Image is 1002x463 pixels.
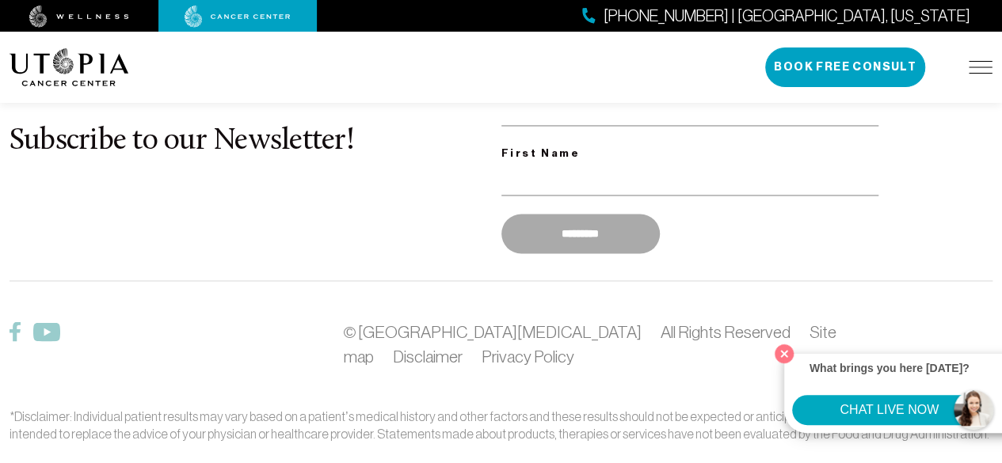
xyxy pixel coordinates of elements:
[604,5,970,28] span: [PHONE_NUMBER] | [GEOGRAPHIC_DATA], [US_STATE]
[661,322,791,340] span: All Rights Reserved
[10,407,992,442] div: *Disclaimer: Individual patient results may vary based on a patient’s medical history and other f...
[810,362,970,374] strong: What brings you here [DATE]?
[29,6,129,28] img: wellness
[10,48,129,86] img: logo
[765,47,925,87] button: Book Free Consult
[771,340,798,367] button: Close
[344,322,642,340] a: © [GEOGRAPHIC_DATA][MEDICAL_DATA]
[792,395,986,425] button: CHAT LIVE NOW
[969,61,992,74] img: icon-hamburger
[482,347,574,365] a: Privacy Policy
[582,5,970,28] a: [PHONE_NUMBER] | [GEOGRAPHIC_DATA], [US_STATE]
[33,322,60,341] img: Twitter
[185,6,291,28] img: cancer center
[393,347,463,365] a: Disclaimer
[10,321,21,341] img: Facebook
[10,125,501,158] h2: Subscribe to our Newsletter!
[501,144,879,163] label: First Name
